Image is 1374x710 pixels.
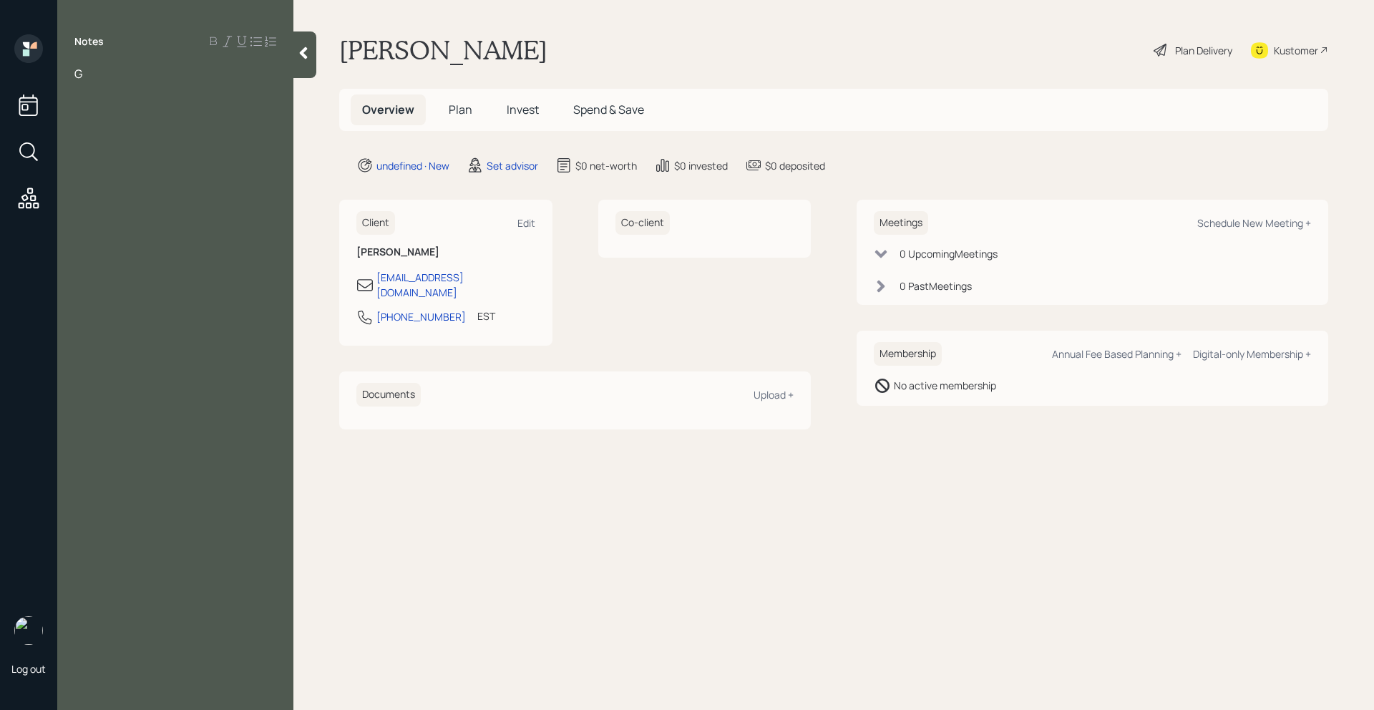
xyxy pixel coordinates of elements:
[1175,43,1232,58] div: Plan Delivery
[376,270,535,300] div: [EMAIL_ADDRESS][DOMAIN_NAME]
[477,308,495,324] div: EST
[573,102,644,117] span: Spend & Save
[754,388,794,402] div: Upload +
[874,342,942,366] h6: Membership
[507,102,539,117] span: Invest
[376,309,466,324] div: [PHONE_NUMBER]
[74,66,82,82] span: G
[900,246,998,261] div: 0 Upcoming Meeting s
[14,616,43,645] img: retirable_logo.png
[674,158,728,173] div: $0 invested
[874,211,928,235] h6: Meetings
[74,34,104,49] label: Notes
[449,102,472,117] span: Plan
[1052,347,1181,361] div: Annual Fee Based Planning +
[487,158,538,173] div: Set advisor
[894,378,996,393] div: No active membership
[356,246,535,258] h6: [PERSON_NAME]
[1197,216,1311,230] div: Schedule New Meeting +
[900,278,972,293] div: 0 Past Meeting s
[356,211,395,235] h6: Client
[362,102,414,117] span: Overview
[1193,347,1311,361] div: Digital-only Membership +
[1274,43,1318,58] div: Kustomer
[339,34,547,66] h1: [PERSON_NAME]
[376,158,449,173] div: undefined · New
[575,158,637,173] div: $0 net-worth
[517,216,535,230] div: Edit
[356,383,421,407] h6: Documents
[615,211,670,235] h6: Co-client
[765,158,825,173] div: $0 deposited
[11,662,46,676] div: Log out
